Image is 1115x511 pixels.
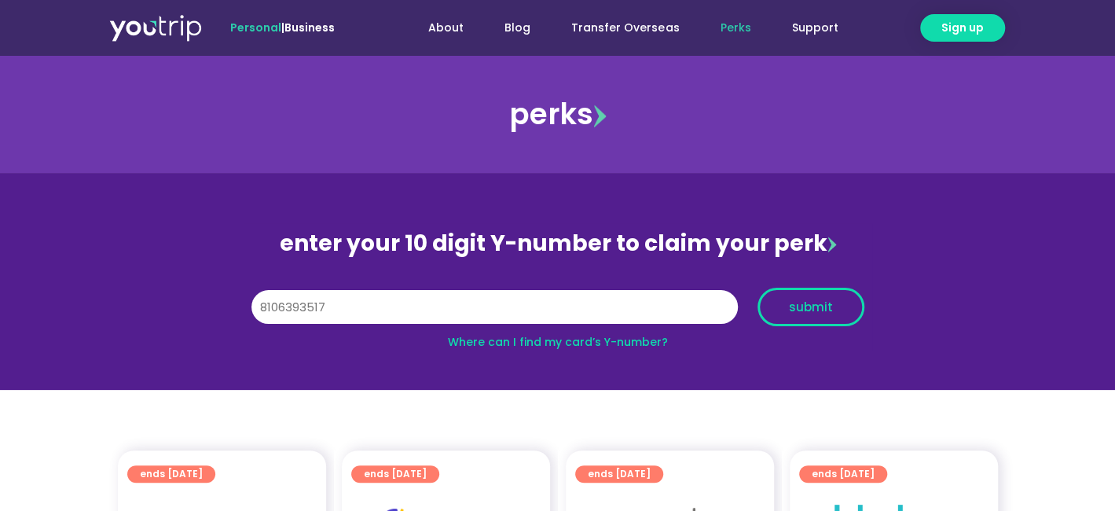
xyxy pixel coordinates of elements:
span: | [230,20,335,35]
span: ends [DATE] [812,465,875,483]
span: ends [DATE] [140,465,203,483]
span: ends [DATE] [588,465,651,483]
a: Perks [699,13,771,42]
a: Business [284,20,335,35]
form: Y Number [251,288,864,338]
span: Personal [230,20,281,35]
span: Sign up [941,20,984,36]
input: 10 digit Y-number (e.g. 8123456789) [251,290,738,325]
a: ends [DATE] [799,465,887,483]
nav: Menu [377,13,858,42]
a: ends [DATE] [575,465,663,483]
button: submit [757,288,864,326]
a: Where can I find my card’s Y-number? [448,334,668,350]
a: Transfer Overseas [551,13,699,42]
a: Sign up [920,14,1005,42]
a: ends [DATE] [127,465,215,483]
span: ends [DATE] [364,465,427,483]
a: ends [DATE] [351,465,439,483]
span: submit [789,301,833,313]
a: About [408,13,484,42]
a: Support [771,13,858,42]
a: Blog [484,13,551,42]
div: enter your 10 digit Y-number to claim your perk [244,223,872,264]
